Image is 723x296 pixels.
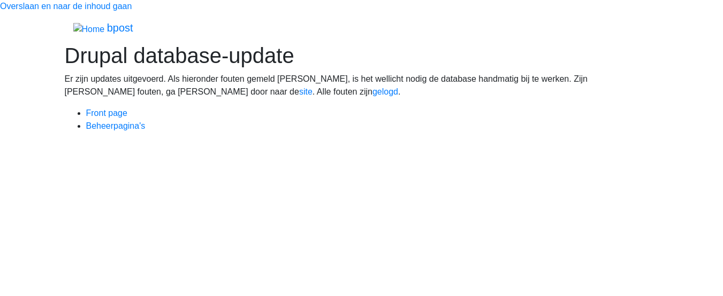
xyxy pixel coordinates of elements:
a: bpost [107,17,133,38]
p: Er zijn updates uitgevoerd. Als hieronder fouten gemeld [PERSON_NAME], is het wellicht nodig de d... [65,73,659,98]
h1: Drupal database-update [65,43,659,68]
a: site [299,87,313,96]
a: gelogd [372,87,398,96]
a: Front page [86,108,127,118]
a: Beheerpagina's [86,121,146,130]
img: Home [73,23,105,36]
a: Home [73,24,107,33]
